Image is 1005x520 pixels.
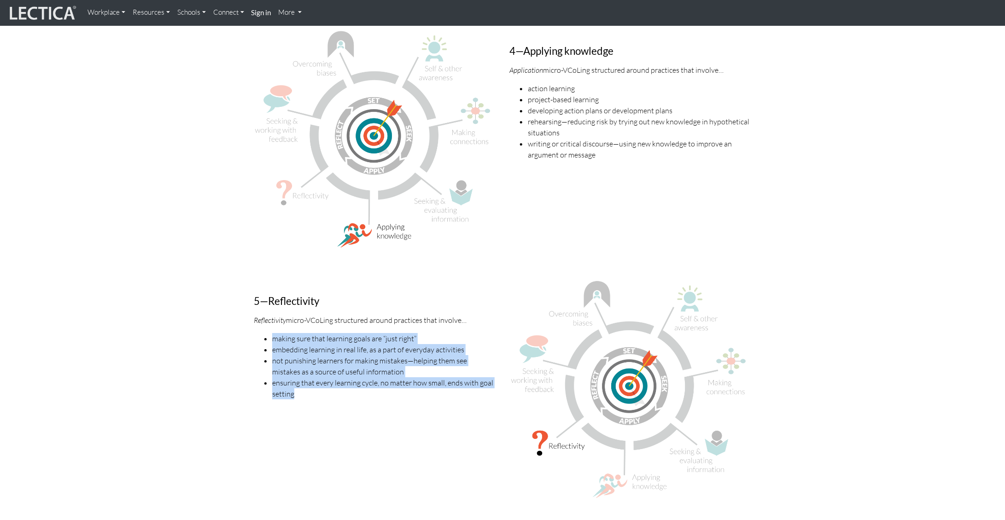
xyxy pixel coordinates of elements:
i: Application [509,65,543,75]
img: lecticalive [7,4,76,22]
a: Schools [174,4,210,22]
li: developing action plans or development plans [528,105,751,116]
a: Workplace [84,4,129,22]
p: micro-VCoLing structured around practices that involve… [254,315,496,326]
li: rehearsing—reducing risk by trying out new knowledge in hypothetical situations [528,116,751,138]
a: Connect [210,4,248,22]
a: Resources [129,4,174,22]
li: action learning [528,83,751,94]
li: embedding learning in real life, as a part of everyday activities [272,344,496,355]
li: making sure that learning goals are “just right” [272,333,496,344]
h3: 4—Applying knowledge [509,46,751,57]
li: not punishing learners for making mistakes—helping them see mistakes as a source of useful inform... [272,355,496,377]
li: writing or critical discourse—using new knowledge to improve an argument or message [528,138,751,160]
h3: 5—Reflectivity [254,296,496,307]
li: ensuring that every learning cycle, no matter how small, ends with goal setting [272,377,496,399]
a: Sign in [248,4,275,22]
li: project-based learning [528,94,751,105]
strong: Sign in [251,8,271,17]
a: More [275,4,306,22]
i: Reflectivity [254,316,286,325]
p: micro-VCoLing structured around practices that involve… [509,64,751,76]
